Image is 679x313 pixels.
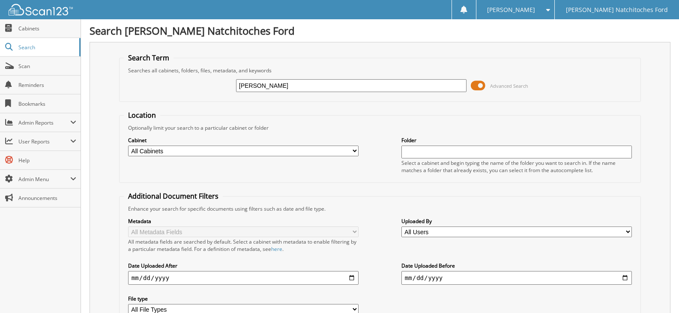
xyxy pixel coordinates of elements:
[18,157,76,164] span: Help
[9,4,73,15] img: scan123-logo-white.svg
[18,100,76,107] span: Bookmarks
[401,262,632,269] label: Date Uploaded Before
[124,53,173,63] legend: Search Term
[128,218,359,225] label: Metadata
[18,119,70,126] span: Admin Reports
[271,245,282,253] a: here
[124,124,636,131] div: Optionally limit your search to a particular cabinet or folder
[18,63,76,70] span: Scan
[18,138,70,145] span: User Reports
[124,67,636,74] div: Searches all cabinets, folders, files, metadata, and keywords
[128,137,359,144] label: Cabinet
[18,194,76,202] span: Announcements
[18,81,76,89] span: Reminders
[401,271,632,285] input: end
[636,272,679,313] iframe: Chat Widget
[401,159,632,174] div: Select a cabinet and begin typing the name of the folder you want to search in. If the name match...
[124,191,223,201] legend: Additional Document Filters
[18,25,76,32] span: Cabinets
[487,7,535,12] span: [PERSON_NAME]
[128,262,359,269] label: Date Uploaded After
[18,44,75,51] span: Search
[124,110,160,120] legend: Location
[128,295,359,302] label: File type
[401,137,632,144] label: Folder
[566,7,668,12] span: [PERSON_NAME] Natchitoches Ford
[124,205,636,212] div: Enhance your search for specific documents using filters such as date and file type.
[490,83,528,89] span: Advanced Search
[90,24,670,38] h1: Search [PERSON_NAME] Natchitoches Ford
[128,271,359,285] input: start
[401,218,632,225] label: Uploaded By
[18,176,70,183] span: Admin Menu
[128,238,359,253] div: All metadata fields are searched by default. Select a cabinet with metadata to enable filtering b...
